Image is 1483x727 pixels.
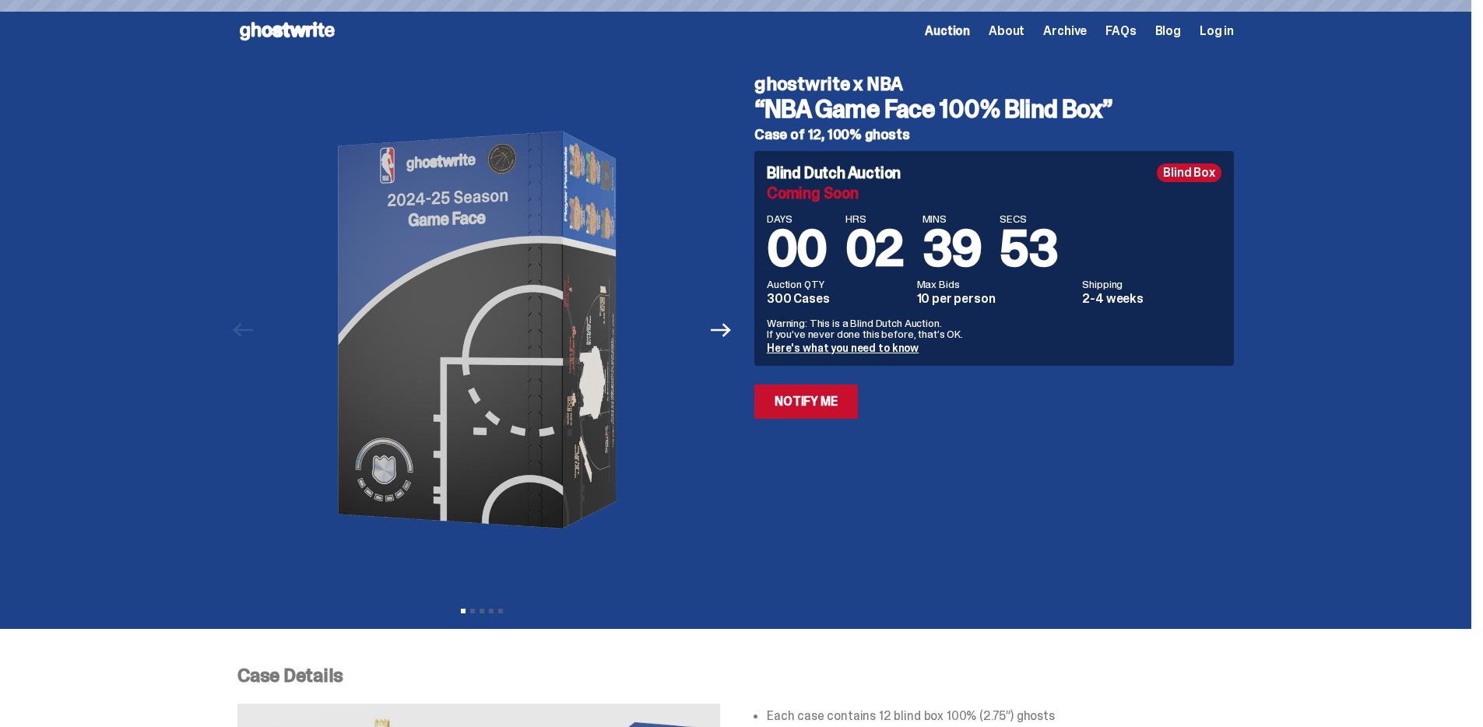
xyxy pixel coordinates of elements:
button: View slide 5 [498,609,503,613]
h4: ghostwrite x NBA [754,75,1234,93]
div: Blind Box [1157,163,1221,182]
span: 00 [767,216,827,281]
h3: “NBA Game Face 100% Blind Box” [754,97,1234,121]
a: About [989,25,1024,37]
h5: Case of 12, 100% ghosts [754,128,1234,142]
button: View slide 4 [489,609,494,613]
button: Next [704,313,738,347]
dd: 2-4 weeks [1082,293,1221,305]
dt: Shipping [1082,279,1221,290]
dd: 300 Cases [767,293,908,305]
a: Notify Me [754,385,858,419]
span: SECS [1000,213,1057,224]
button: View slide 3 [480,609,484,613]
a: Log in [1200,25,1234,37]
span: DAYS [767,213,827,224]
h4: Blind Dutch Auction [767,165,901,181]
img: NBA-Hero-1.png [268,62,696,598]
span: 02 [845,216,904,281]
span: 39 [922,216,982,281]
button: View slide 2 [470,609,475,613]
p: Warning: This is a Blind Dutch Auction. If you’ve never done this before, that’s OK. [767,318,1221,339]
span: 53 [1000,216,1057,281]
dt: Max Bids [917,279,1074,290]
span: HRS [845,213,904,224]
div: Coming Soon [767,185,1221,201]
dt: Auction QTY [767,279,908,290]
a: Auction [925,25,970,37]
a: Blog [1155,25,1181,37]
li: Each case contains 12 blind box 100% (2.75”) ghosts [767,710,1234,722]
dd: 10 per person [917,293,1074,305]
span: MINS [922,213,982,224]
a: Archive [1043,25,1087,37]
a: Here's what you need to know [767,341,919,355]
a: FAQs [1105,25,1136,37]
p: Case Details [237,666,1234,685]
button: View slide 1 [461,609,466,613]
